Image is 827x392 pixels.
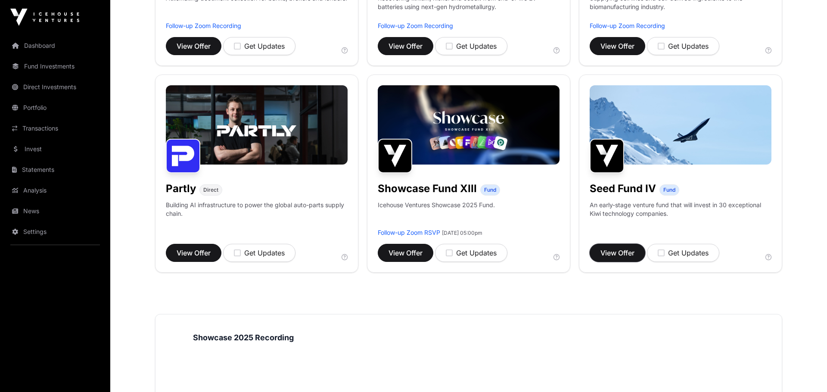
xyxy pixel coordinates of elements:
[590,85,771,165] img: image-1600x800.jpg
[166,244,221,262] button: View Offer
[7,222,103,241] a: Settings
[223,37,295,55] button: Get Updates
[590,37,645,55] button: View Offer
[166,85,348,165] img: Partly-Banner.jpg
[658,248,709,258] div: Get Updates
[378,229,440,236] a: Follow-up Zoom RSVP
[7,36,103,55] a: Dashboard
[166,182,196,196] h1: Partly
[378,85,560,165] img: Showcase-Fund-Banner-1.jpg
[446,41,497,51] div: Get Updates
[647,37,719,55] button: Get Updates
[446,248,497,258] div: Get Updates
[7,140,103,159] a: Invest
[234,248,285,258] div: Get Updates
[193,333,294,342] strong: Showcase 2025 Recording
[378,139,412,173] img: Showcase Fund XIII
[10,9,79,26] img: Icehouse Ventures Logo
[7,202,103,221] a: News
[389,41,423,51] span: View Offer
[378,22,453,29] a: Follow-up Zoom Recording
[7,119,103,138] a: Transactions
[389,248,423,258] span: View Offer
[234,41,285,51] div: Get Updates
[590,182,656,196] h1: Seed Fund IV
[166,139,200,173] img: Partly
[166,37,221,55] button: View Offer
[7,181,103,200] a: Analysis
[647,244,719,262] button: Get Updates
[203,187,218,193] span: Direct
[378,244,433,262] button: View Offer
[590,139,624,173] img: Seed Fund IV
[7,57,103,76] a: Fund Investments
[435,244,507,262] button: Get Updates
[658,41,709,51] div: Get Updates
[590,201,771,218] p: An early-stage venture fund that will invest in 30 exceptional Kiwi technology companies.
[378,201,495,209] p: Icehouse Ventures Showcase 2025 Fund.
[177,248,211,258] span: View Offer
[435,37,507,55] button: Get Updates
[177,41,211,51] span: View Offer
[7,98,103,117] a: Portfolio
[442,230,482,236] span: [DATE] 05:00pm
[600,248,634,258] span: View Offer
[7,78,103,96] a: Direct Investments
[378,182,477,196] h1: Showcase Fund XIII
[484,187,496,193] span: Fund
[378,37,433,55] button: View Offer
[663,187,675,193] span: Fund
[7,160,103,179] a: Statements
[166,22,241,29] a: Follow-up Zoom Recording
[600,41,634,51] span: View Offer
[223,244,295,262] button: Get Updates
[590,244,645,262] button: View Offer
[590,22,665,29] a: Follow-up Zoom Recording
[166,201,348,228] p: Building AI infrastructure to power the global auto-parts supply chain.
[784,351,827,392] iframe: Chat Widget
